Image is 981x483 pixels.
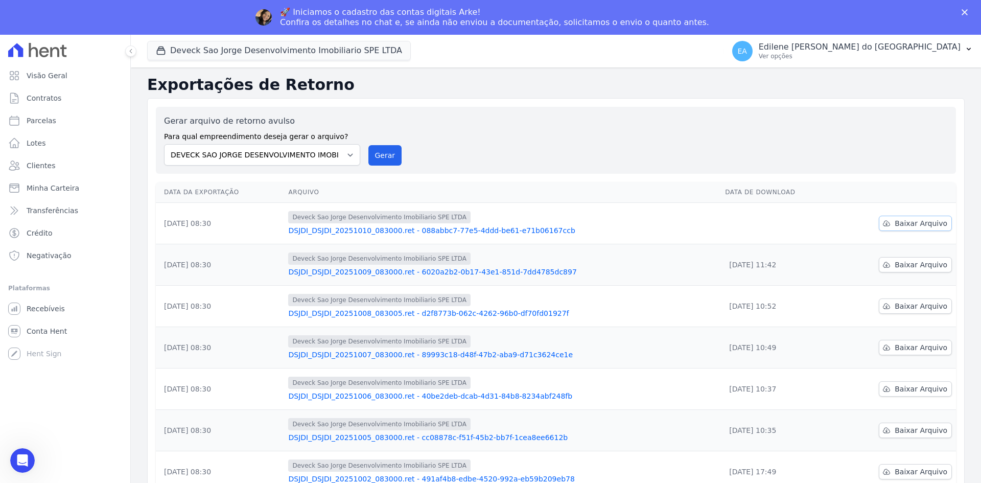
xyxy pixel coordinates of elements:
a: Contratos [4,88,126,108]
td: [DATE] 08:30 [156,244,284,286]
span: Contratos [27,93,61,103]
a: Baixar Arquivo [879,464,952,479]
th: Data de Download [721,182,836,203]
span: Deveck Sao Jorge Desenvolvimento Imobiliario SPE LTDA [288,459,470,472]
a: Visão Geral [4,65,126,86]
td: [DATE] 10:37 [721,369,836,410]
span: Negativação [27,250,72,261]
a: Baixar Arquivo [879,216,952,231]
label: Para qual empreendimento deseja gerar o arquivo? [164,127,360,142]
span: Clientes [27,160,55,171]
button: Deveck Sao Jorge Desenvolvimento Imobiliario SPE LTDA [147,41,411,60]
span: Deveck Sao Jorge Desenvolvimento Imobiliario SPE LTDA [288,377,470,389]
a: Baixar Arquivo [879,381,952,397]
button: EA Edilene [PERSON_NAME] do [GEOGRAPHIC_DATA] Ver opções [724,37,981,65]
td: [DATE] 10:35 [721,410,836,451]
a: Baixar Arquivo [879,298,952,314]
span: Baixar Arquivo [895,384,947,394]
a: DSJDI_DSJDI_20251008_083005.ret - d2f8773b-062c-4262-96b0-df70fd01927f [288,308,717,318]
span: Baixar Arquivo [895,301,947,311]
span: EA [738,48,747,55]
a: DSJDI_DSJDI_20251007_083000.ret - 89993c18-d48f-47b2-aba9-d71c3624ce1e [288,350,717,360]
span: Lotes [27,138,46,148]
a: DSJDI_DSJDI_20251010_083000.ret - 088abbc7-77e5-4ddd-be61-e71b06167ccb [288,225,717,236]
span: Minha Carteira [27,183,79,193]
p: Ver opções [759,52,961,60]
a: Crédito [4,223,126,243]
a: Lotes [4,133,126,153]
th: Data da Exportação [156,182,284,203]
th: Arquivo [284,182,721,203]
span: Parcelas [27,116,56,126]
a: Negativação [4,245,126,266]
span: Deveck Sao Jorge Desenvolvimento Imobiliario SPE LTDA [288,294,470,306]
span: Baixar Arquivo [895,467,947,477]
span: Conta Hent [27,326,67,336]
span: Deveck Sao Jorge Desenvolvimento Imobiliario SPE LTDA [288,252,470,265]
span: Recebíveis [27,304,65,314]
td: [DATE] 10:52 [721,286,836,327]
td: [DATE] 08:30 [156,327,284,369]
span: Baixar Arquivo [895,218,947,228]
a: Baixar Arquivo [879,340,952,355]
a: Minha Carteira [4,178,126,198]
td: [DATE] 08:30 [156,286,284,327]
span: Baixar Arquivo [895,342,947,353]
span: Baixar Arquivo [895,425,947,435]
a: Parcelas [4,110,126,131]
img: Profile image for Adriane [255,9,272,26]
button: Gerar [368,145,402,166]
span: Visão Geral [27,71,67,81]
a: Transferências [4,200,126,221]
a: DSJDI_DSJDI_20251005_083000.ret - cc08878c-f51f-45b2-bb7f-1cea8ee6612b [288,432,717,443]
span: Deveck Sao Jorge Desenvolvimento Imobiliario SPE LTDA [288,335,470,348]
a: Recebíveis [4,298,126,319]
label: Gerar arquivo de retorno avulso [164,115,360,127]
td: [DATE] 10:49 [721,327,836,369]
td: [DATE] 11:42 [721,244,836,286]
h2: Exportações de Retorno [147,76,965,94]
a: Conta Hent [4,321,126,341]
span: Deveck Sao Jorge Desenvolvimento Imobiliario SPE LTDA [288,418,470,430]
a: DSJDI_DSJDI_20251009_083000.ret - 6020a2b2-0b17-43e1-851d-7dd4785dc897 [288,267,717,277]
a: Baixar Arquivo [879,257,952,272]
td: [DATE] 08:30 [156,410,284,451]
span: Deveck Sao Jorge Desenvolvimento Imobiliario SPE LTDA [288,211,470,223]
span: Transferências [27,205,78,216]
div: Fechar [962,9,972,15]
td: [DATE] 08:30 [156,203,284,244]
div: 🚀 Iniciamos o cadastro das contas digitais Arke! Confira os detalhes no chat e, se ainda não envi... [280,7,709,28]
p: Edilene [PERSON_NAME] do [GEOGRAPHIC_DATA] [759,42,961,52]
iframe: Intercom live chat [10,448,35,473]
a: Clientes [4,155,126,176]
span: Crédito [27,228,53,238]
a: DSJDI_DSJDI_20251006_083000.ret - 40be2deb-dcab-4d31-84b8-8234abf248fb [288,391,717,401]
a: Baixar Arquivo [879,423,952,438]
span: Baixar Arquivo [895,260,947,270]
div: Plataformas [8,282,122,294]
td: [DATE] 08:30 [156,369,284,410]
